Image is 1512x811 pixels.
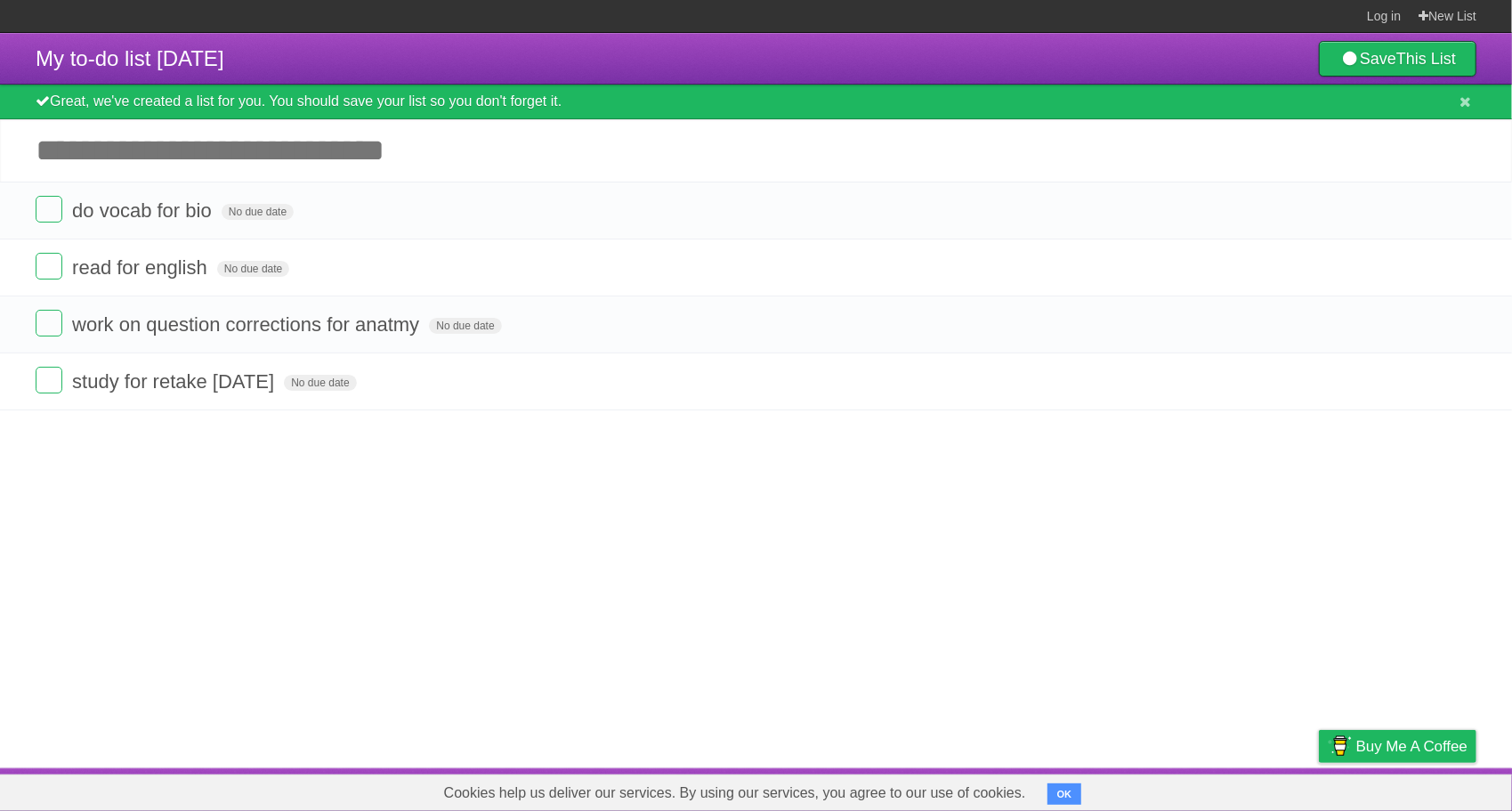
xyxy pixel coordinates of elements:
a: Buy me a coffee [1319,730,1476,763]
span: No due date [222,204,294,220]
a: Privacy [1296,773,1342,807]
img: Buy me a coffee [1328,731,1352,761]
span: No due date [429,318,501,334]
label: Done [36,310,62,337]
label: Done [36,253,62,280]
span: No due date [284,375,356,391]
a: Developers [1141,773,1213,807]
span: do vocab for bio [72,199,216,222]
label: Done [36,196,62,223]
a: Terms [1235,773,1274,807]
button: OK [1047,783,1082,805]
span: My to-do list [DATE] [36,46,224,70]
span: read for english [72,256,212,279]
span: Cookies help us deliver our services. By using our services, you agree to our use of cookies. [426,775,1044,811]
a: About [1082,773,1120,807]
span: work on question corrections for anatmy [72,313,424,336]
span: study for retake [DATE] [72,370,279,393]
a: SaveThis List [1319,41,1476,77]
a: Suggest a feature [1364,773,1476,807]
span: Buy me a coffee [1356,731,1468,762]
label: Done [36,367,62,393]
b: This List [1396,50,1456,68]
span: No due date [217,261,289,277]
